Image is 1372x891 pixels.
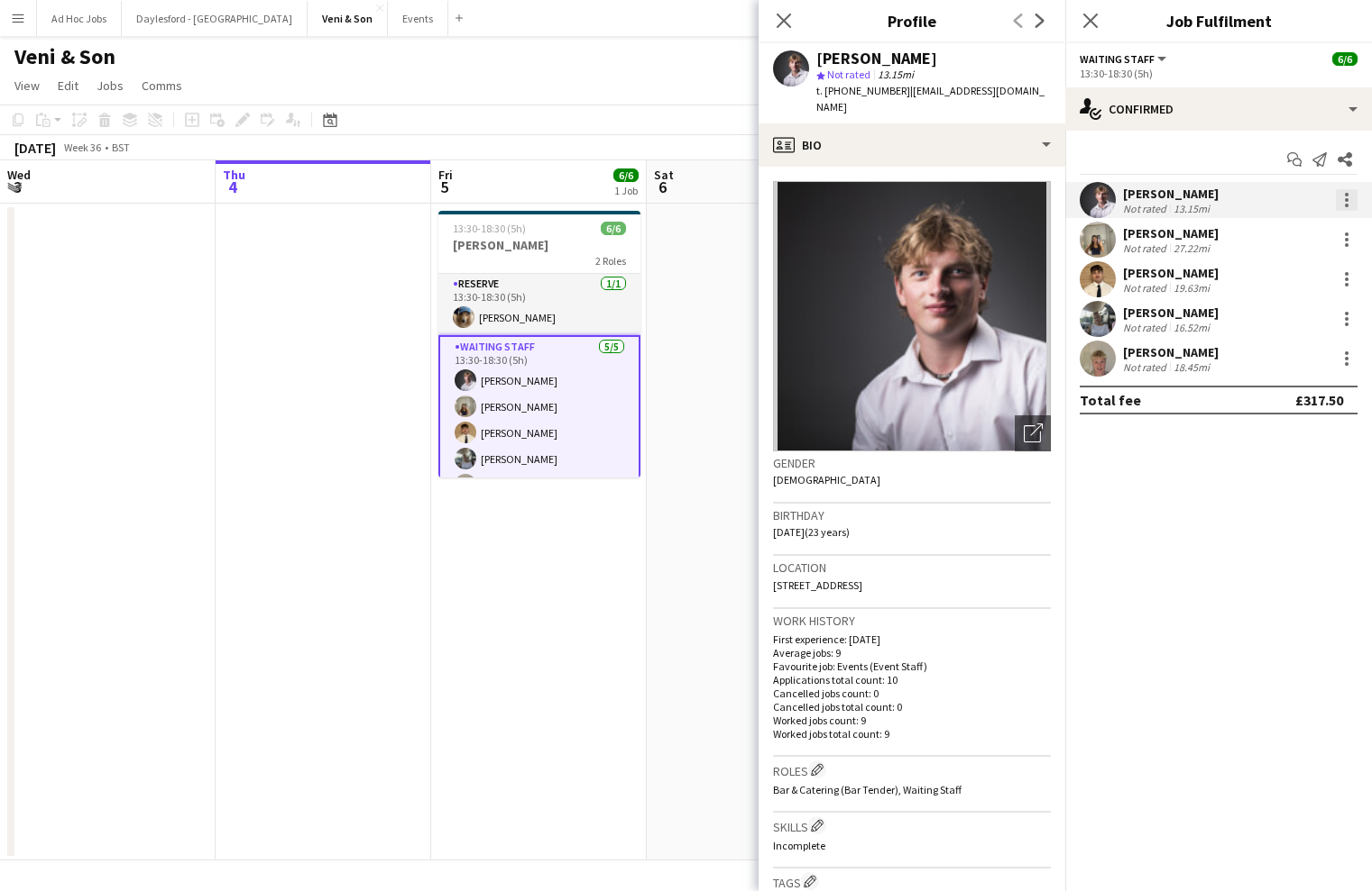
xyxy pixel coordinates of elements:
div: £317.50 [1295,391,1343,409]
button: Ad Hoc Jobs [37,1,122,36]
span: 6/6 [1332,52,1358,66]
div: [PERSON_NAME] [1123,225,1219,241]
p: Worked jobs count: 9 [773,714,1051,727]
div: [PERSON_NAME] [1123,186,1219,202]
span: View [14,77,40,94]
div: 27.22mi [1170,241,1213,255]
a: View [7,74,47,97]
div: Confirmed [1065,87,1372,131]
span: Jobs [97,77,124,94]
div: 13.15mi [1170,202,1213,215]
div: [PERSON_NAME] [1123,344,1219,360]
h3: Location [773,559,1051,576]
span: Waiting Staff [1080,52,1155,66]
div: Not rated [1123,241,1170,255]
img: Crew avatar or photo [773,181,1051,451]
h3: Birthday [773,507,1051,523]
div: Open photos pop-in [1015,415,1051,451]
span: Edit [58,77,78,94]
span: 6/6 [601,222,626,235]
div: 19.63mi [1170,281,1213,295]
app-card-role: Waiting Staff5/513:30-18:30 (5h)[PERSON_NAME][PERSON_NAME][PERSON_NAME][PERSON_NAME] [438,335,640,505]
span: Bar & Catering (Bar Tender), Waiting Staff [773,783,962,796]
div: [PERSON_NAME] [1123,305,1219,321]
div: 1 Job [614,184,638,197]
a: Comms [134,74,189,97]
p: Worked jobs total count: 9 [773,727,1051,741]
span: 13.15mi [874,68,917,81]
span: Wed [7,167,31,183]
span: 5 [436,177,453,197]
span: 4 [220,177,245,197]
span: [DEMOGRAPHIC_DATA] [773,473,880,486]
h3: Profile [759,9,1065,32]
app-card-role: Reserve1/113:30-18:30 (5h)[PERSON_NAME] [438,274,640,335]
span: [DATE] (23 years) [773,525,850,539]
span: 3 [5,177,31,197]
p: Favourite job: Events (Event Staff) [773,659,1051,673]
button: Events [388,1,448,36]
div: Bio [759,123,1065,167]
span: 6 [651,177,674,197]
span: Week 36 [60,141,105,154]
a: Jobs [89,74,131,97]
div: [PERSON_NAME] [1123,265,1219,281]
div: [PERSON_NAME] [816,50,937,67]
p: Average jobs: 9 [773,646,1051,659]
div: BST [112,141,130,154]
div: Not rated [1123,202,1170,215]
div: Not rated [1123,321,1170,334]
span: 13:30-18:30 (5h) [453,222,526,235]
h3: Gender [773,455,1051,471]
button: Veni & Son [308,1,388,36]
button: Waiting Staff [1080,52,1169,66]
div: Not rated [1123,281,1170,295]
h3: Roles [773,760,1051,779]
h1: Veni & Son [14,43,115,70]
div: Not rated [1123,360,1170,374]
span: Comms [142,77,182,94]
div: 16.52mi [1170,321,1213,334]
div: 13:30-18:30 (5h) [1080,67,1358,80]
span: Sat [654,167,674,183]
span: Not rated [827,68,870,81]
span: Thu [223,167,245,183]
div: [DATE] [14,139,56,157]
p: First experience: [DATE] [773,632,1051,646]
span: 2 Roles [595,254,626,268]
p: Incomplete [773,839,1051,852]
h3: Skills [773,816,1051,835]
div: Total fee [1080,391,1141,409]
a: Edit [51,74,86,97]
h3: Tags [773,872,1051,891]
span: 6/6 [613,168,639,182]
span: [STREET_ADDRESS] [773,578,862,592]
p: Cancelled jobs count: 0 [773,686,1051,700]
h3: Job Fulfilment [1065,9,1372,32]
div: 18.45mi [1170,360,1213,374]
app-job-card: 13:30-18:30 (5h)6/6[PERSON_NAME]2 RolesReserve1/113:30-18:30 (5h)[PERSON_NAME]Waiting Staff5/513:... [438,211,640,477]
p: Cancelled jobs total count: 0 [773,700,1051,714]
span: Fri [438,167,453,183]
span: t. [PHONE_NUMBER] [816,84,910,97]
h3: [PERSON_NAME] [438,237,640,253]
h3: Work history [773,613,1051,629]
span: | [EMAIL_ADDRESS][DOMAIN_NAME] [816,84,1045,114]
p: Applications total count: 10 [773,673,1051,686]
button: Daylesford - [GEOGRAPHIC_DATA] [122,1,308,36]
